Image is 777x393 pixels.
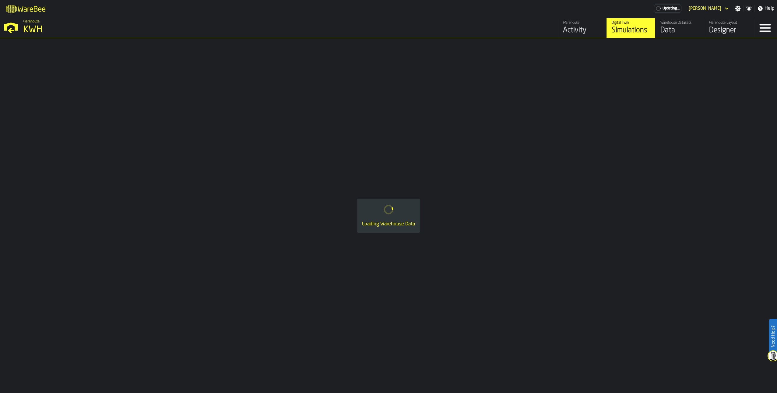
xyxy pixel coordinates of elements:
[660,26,699,35] div: Data
[23,24,188,35] div: KWH
[654,5,681,12] a: link-to-/wh/i/4fb45246-3b77-4bb5-b880-c337c3c5facb/pricing/
[660,21,699,25] div: Warehouse Datasets
[362,221,415,228] div: Loading Warehouse Data
[744,5,754,12] label: button-toggle-Notifications
[709,26,748,35] div: Designer
[612,21,650,25] div: Digital Twin
[663,6,680,11] span: Updating...
[655,18,704,38] a: link-to-/wh/i/4fb45246-3b77-4bb5-b880-c337c3c5facb/data
[563,21,602,25] div: Warehouse
[765,5,775,12] span: Help
[689,6,721,11] div: DropdownMenuValue-Mikael Svennas
[753,18,777,38] label: button-toggle-Menu
[732,5,743,12] label: button-toggle-Settings
[563,26,602,35] div: Activity
[606,18,655,38] a: link-to-/wh/i/4fb45246-3b77-4bb5-b880-c337c3c5facb/simulations
[755,5,777,12] label: button-toggle-Help
[612,26,650,35] div: Simulations
[704,18,753,38] a: link-to-/wh/i/4fb45246-3b77-4bb5-b880-c337c3c5facb/designer
[709,21,748,25] div: Warehouse Layout
[23,19,40,24] span: Warehouse
[686,5,730,12] div: DropdownMenuValue-Mikael Svennas
[558,18,606,38] a: link-to-/wh/i/4fb45246-3b77-4bb5-b880-c337c3c5facb/feed/
[654,5,681,12] div: Menu Subscription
